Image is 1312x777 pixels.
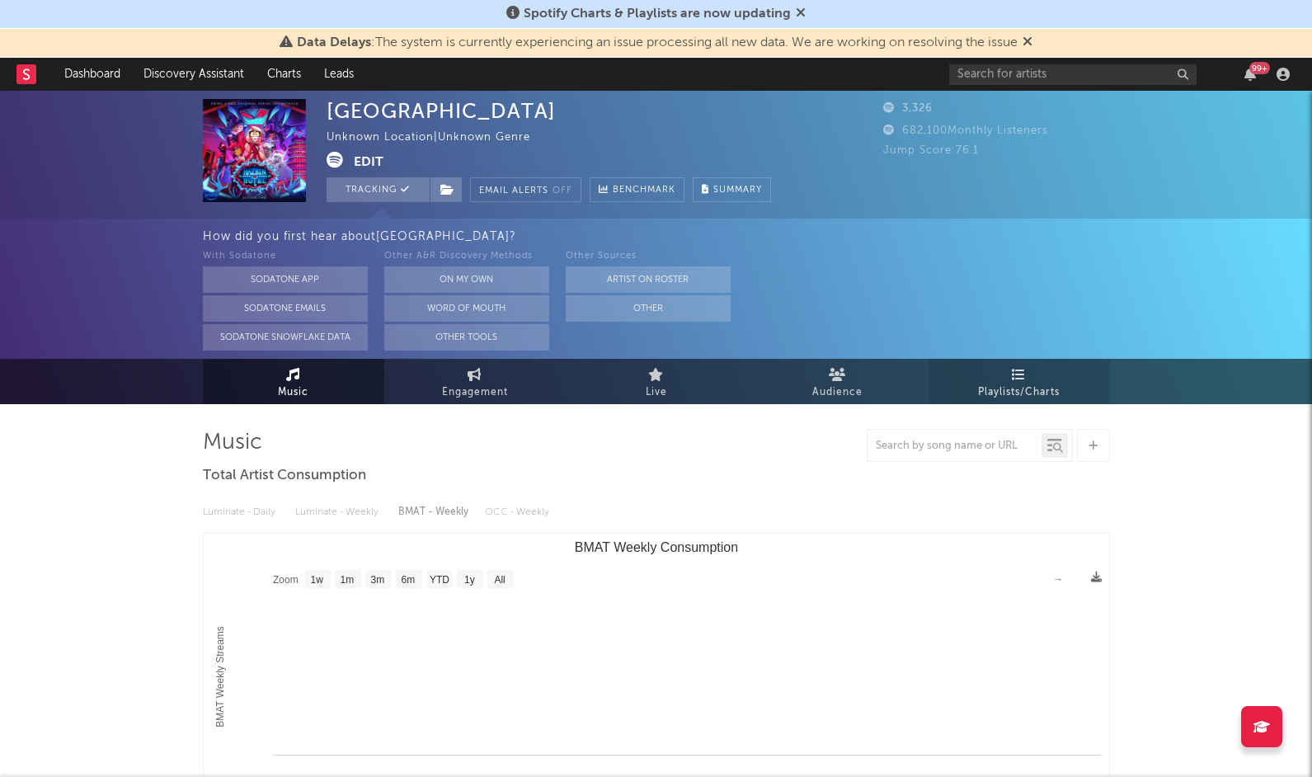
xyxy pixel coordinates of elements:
[812,383,863,403] span: Audience
[524,7,791,21] span: Spotify Charts & Playlists are now updating
[713,186,762,195] span: Summary
[566,295,731,322] button: Other
[883,103,933,114] span: 3,326
[203,466,366,486] span: Total Artist Consumption
[384,359,566,404] a: Engagement
[214,626,226,728] text: BMAT Weekly Streams
[929,359,1110,404] a: Playlists/Charts
[203,266,368,293] button: Sodatone App
[613,181,675,200] span: Benchmark
[297,36,371,49] span: Data Delays
[384,266,549,293] button: On My Own
[327,177,430,202] button: Tracking
[327,128,549,148] div: Unknown Location | Unknown Genre
[53,58,132,91] a: Dashboard
[646,383,667,403] span: Live
[470,177,581,202] button: Email AlertsOff
[464,574,475,586] text: 1y
[1249,62,1270,74] div: 99 +
[442,383,508,403] span: Engagement
[354,152,383,172] button: Edit
[590,177,684,202] a: Benchmark
[978,383,1060,403] span: Playlists/Charts
[384,247,549,266] div: Other A&R Discovery Methods
[273,574,299,586] text: Zoom
[203,359,384,404] a: Music
[132,58,256,91] a: Discovery Assistant
[566,359,747,404] a: Live
[868,440,1042,453] input: Search by song name or URL
[256,58,313,91] a: Charts
[203,324,368,351] button: Sodatone Snowflake Data
[384,324,549,351] button: Other Tools
[574,540,737,554] text: BMAT Weekly Consumption
[566,266,731,293] button: Artist on Roster
[310,574,323,586] text: 1w
[1053,573,1063,585] text: →
[494,574,505,586] text: All
[566,247,731,266] div: Other Sources
[1244,68,1256,81] button: 99+
[883,145,979,156] span: Jump Score: 76.1
[429,574,449,586] text: YTD
[1023,36,1032,49] span: Dismiss
[796,7,806,21] span: Dismiss
[370,574,384,586] text: 3m
[401,574,415,586] text: 6m
[340,574,354,586] text: 1m
[203,295,368,322] button: Sodatone Emails
[553,186,572,195] em: Off
[313,58,365,91] a: Leads
[203,247,368,266] div: With Sodatone
[747,359,929,404] a: Audience
[327,99,556,123] div: [GEOGRAPHIC_DATA]
[949,64,1197,85] input: Search for artists
[384,295,549,322] button: Word Of Mouth
[693,177,771,202] button: Summary
[297,36,1018,49] span: : The system is currently experiencing an issue processing all new data. We are working on resolv...
[883,125,1048,136] span: 682,100 Monthly Listeners
[278,383,308,403] span: Music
